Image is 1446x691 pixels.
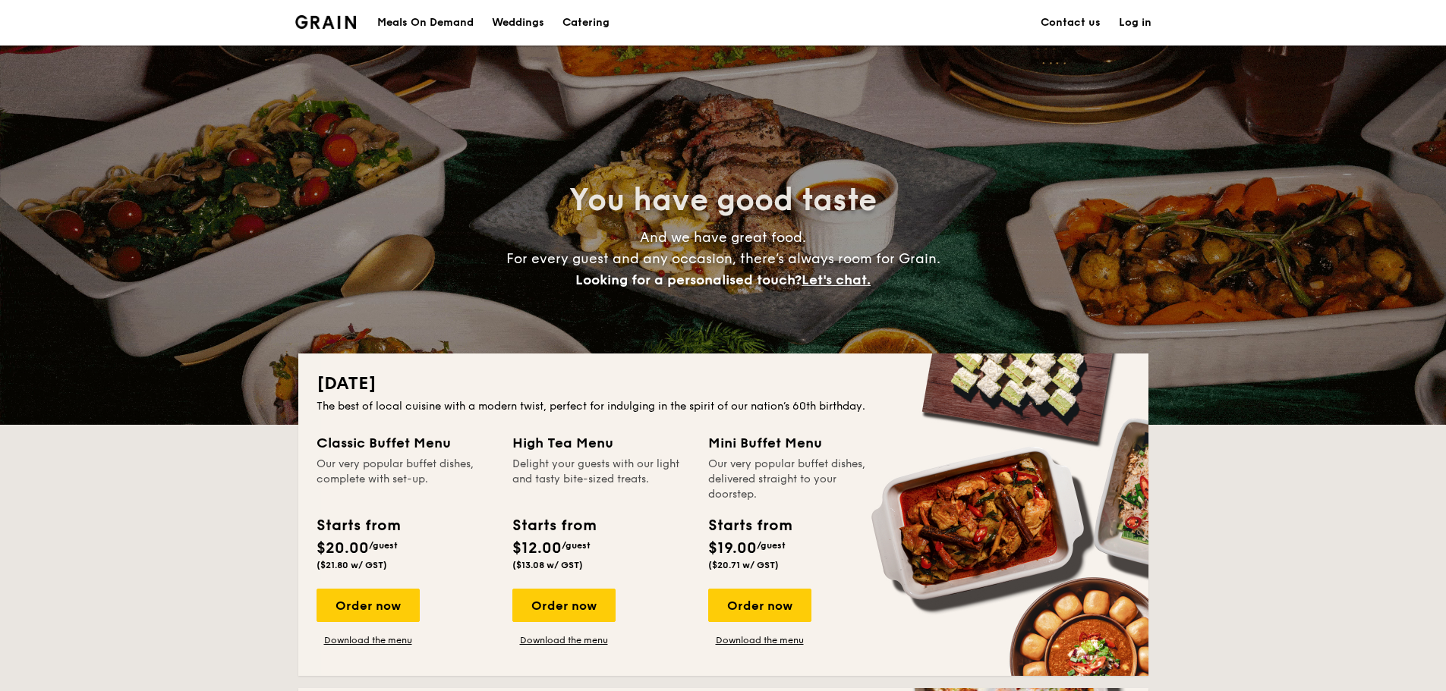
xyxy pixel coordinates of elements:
div: The best of local cuisine with a modern twist, perfect for indulging in the spirit of our nation’... [317,399,1130,414]
a: Logotype [295,15,357,29]
div: Starts from [512,514,595,537]
div: Starts from [317,514,399,537]
img: Grain [295,15,357,29]
div: Order now [708,589,811,622]
div: Mini Buffet Menu [708,432,886,454]
div: Delight your guests with our light and tasty bite-sized treats. [512,457,690,502]
span: You have good taste [569,182,877,218]
a: Download the menu [708,634,811,646]
div: Order now [317,589,420,622]
span: Looking for a personalised touch? [575,272,802,288]
div: Our very popular buffet dishes, delivered straight to your doorstep. [708,457,886,502]
span: ($20.71 w/ GST) [708,560,779,570]
span: Let's chat. [802,272,871,288]
span: /guest [369,540,398,551]
span: /guest [757,540,786,551]
span: ($13.08 w/ GST) [512,560,583,570]
div: High Tea Menu [512,432,690,454]
span: $12.00 [512,539,562,558]
a: Download the menu [512,634,616,646]
span: $20.00 [317,539,369,558]
div: Order now [512,589,616,622]
span: And we have great food. For every guest and any occasion, there’s always room for Grain. [506,229,940,288]
div: Starts from [708,514,791,537]
span: /guest [562,540,591,551]
a: Download the menu [317,634,420,646]
span: ($21.80 w/ GST) [317,560,387,570]
div: Classic Buffet Menu [317,432,494,454]
div: Our very popular buffet dishes, complete with set-up. [317,457,494,502]
h2: [DATE] [317,372,1130,396]
span: $19.00 [708,539,757,558]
